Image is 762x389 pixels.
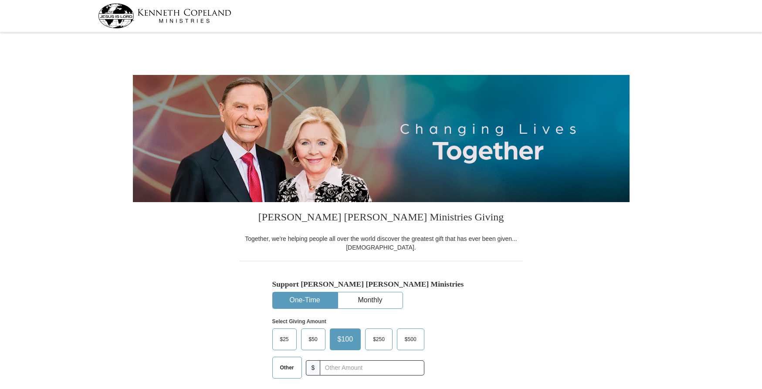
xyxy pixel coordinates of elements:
img: kcm-header-logo.svg [98,3,231,28]
span: $ [306,360,321,375]
span: $25 [276,333,293,346]
h3: [PERSON_NAME] [PERSON_NAME] Ministries Giving [240,202,523,234]
button: Monthly [338,292,403,308]
div: Together, we're helping people all over the world discover the greatest gift that has ever been g... [240,234,523,252]
span: Other [276,361,298,374]
span: $100 [333,333,358,346]
strong: Select Giving Amount [272,318,326,325]
span: $500 [400,333,421,346]
button: One-Time [273,292,337,308]
h5: Support [PERSON_NAME] [PERSON_NAME] Ministries [272,280,490,289]
span: $50 [305,333,322,346]
span: $250 [369,333,389,346]
input: Other Amount [320,360,424,375]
